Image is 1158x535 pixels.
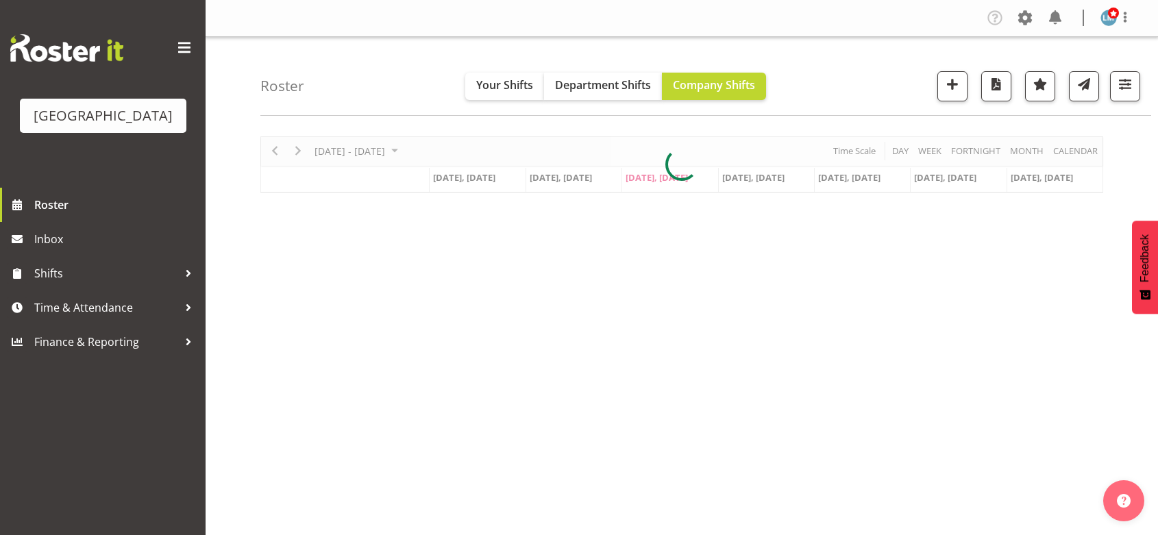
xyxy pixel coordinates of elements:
[1110,71,1140,101] button: Filter Shifts
[673,77,755,92] span: Company Shifts
[1132,221,1158,314] button: Feedback - Show survey
[260,78,304,94] h4: Roster
[34,195,199,215] span: Roster
[981,71,1011,101] button: Download a PDF of the roster according to the set date range.
[465,73,544,100] button: Your Shifts
[1025,71,1055,101] button: Highlight an important date within the roster.
[1117,494,1131,508] img: help-xxl-2.png
[1100,10,1117,26] img: lesley-mckenzie127.jpg
[476,77,533,92] span: Your Shifts
[1069,71,1099,101] button: Send a list of all shifts for the selected filtered period to all rostered employees.
[34,332,178,352] span: Finance & Reporting
[1139,234,1151,282] span: Feedback
[555,77,651,92] span: Department Shifts
[662,73,766,100] button: Company Shifts
[34,229,199,249] span: Inbox
[34,263,178,284] span: Shifts
[34,297,178,318] span: Time & Attendance
[10,34,123,62] img: Rosterit website logo
[544,73,662,100] button: Department Shifts
[937,71,968,101] button: Add a new shift
[34,105,173,126] div: [GEOGRAPHIC_DATA]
